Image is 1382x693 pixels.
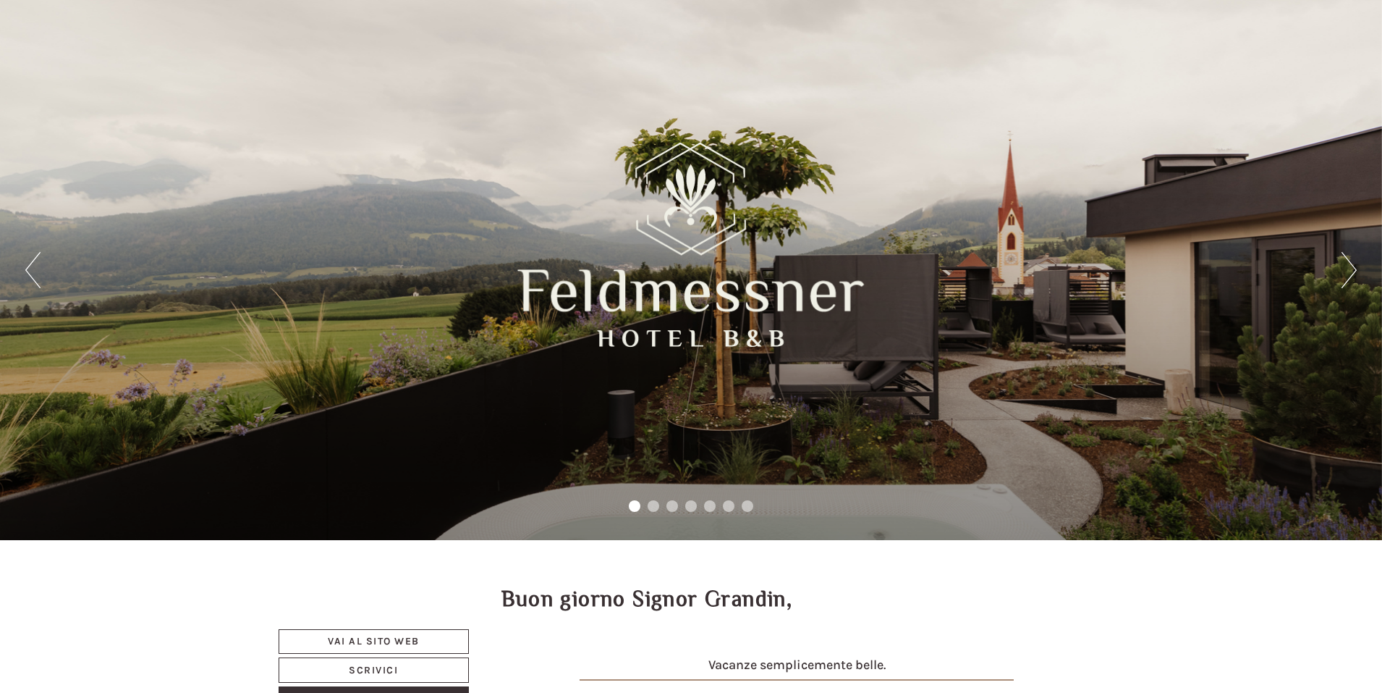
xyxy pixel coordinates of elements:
[501,587,793,611] h1: Buon giorno Signor Grandin,
[25,252,41,288] button: Previous
[1341,252,1357,288] button: Next
[512,658,1082,687] h4: Vacanze semplicemente belle.
[279,629,469,654] a: Vai al sito web
[580,679,1014,681] img: image
[279,658,469,683] a: Scrivici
